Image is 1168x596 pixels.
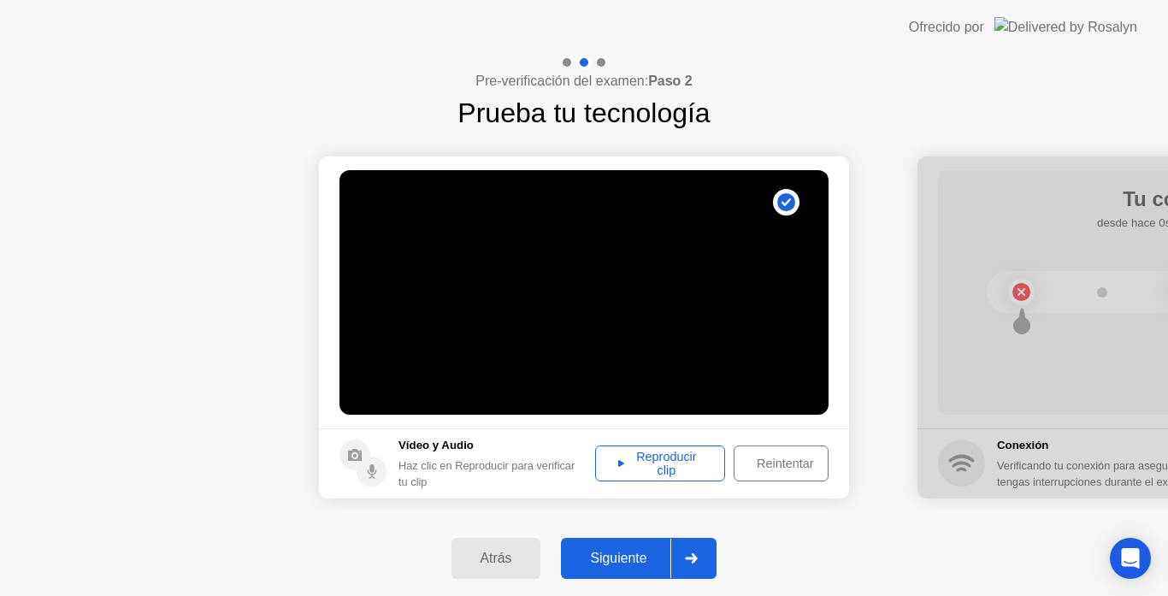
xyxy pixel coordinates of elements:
[398,437,587,454] h5: Vídeo y Audio
[740,457,830,470] div: Reintentar
[451,538,541,579] button: Atrás
[601,450,719,477] div: Reproducir clip
[1110,538,1151,579] div: Open Intercom Messenger
[994,17,1137,37] img: Delivered by Rosalyn
[734,446,829,481] button: Reintentar
[475,71,692,91] h4: Pre-verificación del examen:
[457,551,536,566] div: Atrás
[561,538,717,579] button: Siguiente
[566,551,670,566] div: Siguiente
[909,17,984,38] div: Ofrecido por
[457,92,710,133] h1: Prueba tu tecnología
[398,457,587,490] div: Haz clic en Reproducir para verificar tu clip
[648,74,693,88] b: Paso 2
[595,446,725,481] button: Reproducir clip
